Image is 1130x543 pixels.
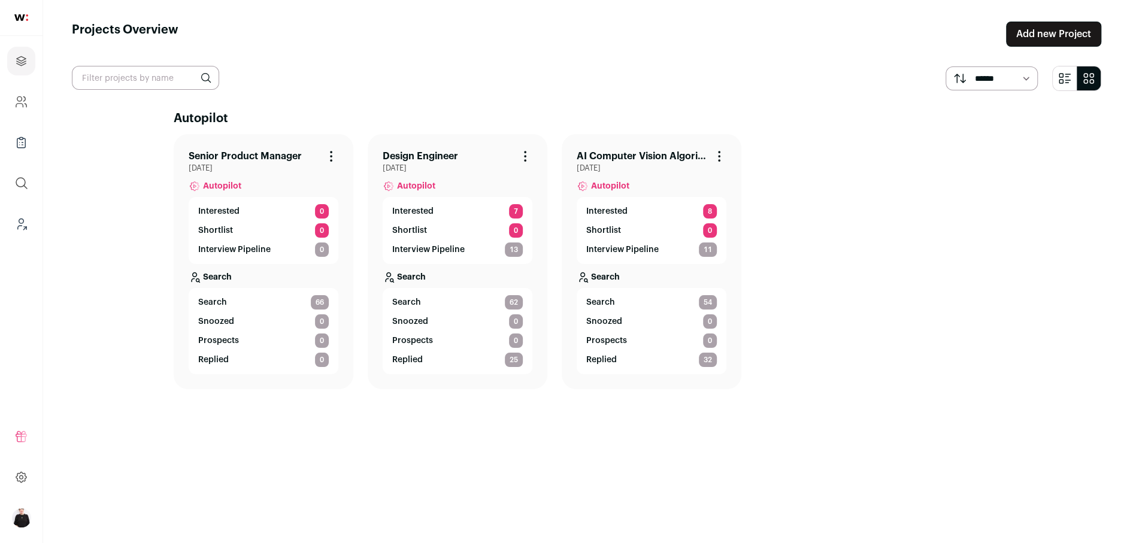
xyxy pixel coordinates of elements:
span: 0 [509,223,523,238]
a: Add new Project [1006,22,1101,47]
a: Prospects 0 [586,333,717,348]
a: Replied 25 [392,353,523,367]
a: Shortlist 0 [586,223,717,238]
button: Open dropdown [12,508,31,527]
a: Search 54 [586,295,717,310]
a: Interview Pipeline 13 [392,242,523,257]
span: 13 [505,242,523,257]
span: 0 [703,314,717,329]
span: 0 [315,314,329,329]
span: [DATE] [189,163,338,173]
a: Leads (Backoffice) [7,210,35,238]
span: 66 [311,295,329,310]
span: 54 [699,295,717,310]
p: Interested [586,205,628,217]
span: 11 [699,242,717,257]
p: Interview Pipeline [586,244,659,256]
span: 0 [315,242,329,257]
p: Prospects [198,335,239,347]
a: Autopilot [383,173,532,197]
a: AI Computer Vision Algorithms Developer [577,149,707,163]
button: Project Actions [712,149,726,163]
a: Interested 8 [586,204,717,219]
span: 0 [315,204,329,219]
span: 0 [703,223,717,238]
span: 0 [315,333,329,348]
span: 62 [505,295,523,310]
span: 0 [703,333,717,348]
p: Interview Pipeline [198,244,271,256]
a: Prospects 0 [198,333,329,348]
span: [DATE] [577,163,726,173]
span: Search [198,296,227,308]
p: Replied [392,354,423,366]
p: Shortlist [198,225,233,236]
p: Shortlist [586,225,621,236]
span: Search [392,296,421,308]
a: Interested 0 [198,204,329,219]
span: 8 [703,204,717,219]
p: Search [203,271,232,283]
a: Senior Product Manager [189,149,302,163]
p: Search [591,271,620,283]
a: Interview Pipeline 11 [586,242,717,257]
p: Prospects [392,335,433,347]
img: wellfound-shorthand-0d5821cbd27db2630d0214b213865d53afaa358527fdda9d0ea32b1df1b89c2c.svg [14,14,28,21]
a: Design Engineer [383,149,458,163]
span: 0 [509,314,523,329]
span: 32 [699,353,717,367]
a: Interested 7 [392,204,523,219]
a: Company and ATS Settings [7,87,35,116]
span: Autopilot [397,180,435,192]
a: Search [577,264,726,288]
a: Search 66 [198,295,329,310]
p: Snoozed [586,316,622,327]
img: 9240684-medium_jpg [12,508,31,527]
span: 0 [315,353,329,367]
a: Replied 32 [586,353,717,367]
a: Snoozed 0 [586,314,717,329]
p: Interested [198,205,240,217]
span: Autopilot [203,180,241,192]
a: Projects [7,47,35,75]
a: Replied 0 [198,353,329,367]
a: Search [383,264,532,288]
span: 0 [509,333,523,348]
p: Prospects [586,335,627,347]
p: Interested [392,205,434,217]
p: Replied [586,354,617,366]
a: Snoozed 0 [198,314,329,329]
a: Autopilot [577,173,726,197]
h1: Projects Overview [72,22,178,47]
a: Search 62 [392,295,523,310]
a: Search [189,264,338,288]
span: [DATE] [383,163,532,173]
span: Autopilot [591,180,629,192]
a: Autopilot [189,173,338,197]
a: Shortlist 0 [198,223,329,238]
p: Replied [198,354,229,366]
p: Snoozed [392,316,428,327]
p: Shortlist [392,225,427,236]
button: Project Actions [518,149,532,163]
a: Interview Pipeline 0 [198,242,329,257]
p: Interview Pipeline [392,244,465,256]
a: Company Lists [7,128,35,157]
h2: Autopilot [174,110,1000,127]
a: Prospects 0 [392,333,523,348]
p: Snoozed [198,316,234,327]
span: 7 [509,204,523,219]
button: Project Actions [324,149,338,163]
p: Search [397,271,426,283]
a: Shortlist 0 [392,223,523,238]
input: Filter projects by name [72,66,219,90]
span: 25 [505,353,523,367]
span: 0 [315,223,329,238]
span: Search [586,296,615,308]
a: Snoozed 0 [392,314,523,329]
